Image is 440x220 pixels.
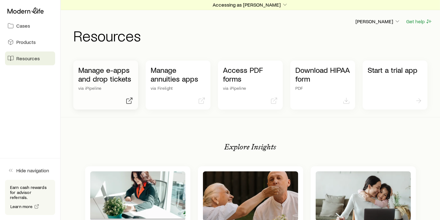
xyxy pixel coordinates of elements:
[10,204,33,209] span: Learn more
[5,19,55,33] a: Cases
[5,51,55,65] a: Resources
[5,164,55,177] button: Hide navigation
[10,185,50,200] p: Earn cash rewards for advisor referrals.
[16,23,30,29] span: Cases
[78,66,133,83] p: Manage e-apps and drop tickets
[5,35,55,49] a: Products
[5,180,55,215] div: Earn cash rewards for advisor referrals.Learn more
[290,61,355,110] a: Download HIPAA formPDF
[223,66,278,83] p: Access PDF forms
[16,167,49,174] span: Hide navigation
[73,28,432,43] h1: Resources
[355,18,401,24] p: [PERSON_NAME]
[225,142,277,151] p: Explore Insights
[213,2,288,8] p: Accessing as [PERSON_NAME]
[151,66,205,83] p: Manage annuities apps
[355,18,401,25] button: [PERSON_NAME]
[295,86,350,91] p: PDF
[16,39,36,45] span: Products
[151,86,205,91] p: via Firelight
[368,66,422,74] p: Start a trial app
[406,18,432,25] button: Get help
[295,66,350,83] p: Download HIPAA form
[78,86,133,91] p: via iPipeline
[16,55,40,62] span: Resources
[223,86,278,91] p: via iPipeline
